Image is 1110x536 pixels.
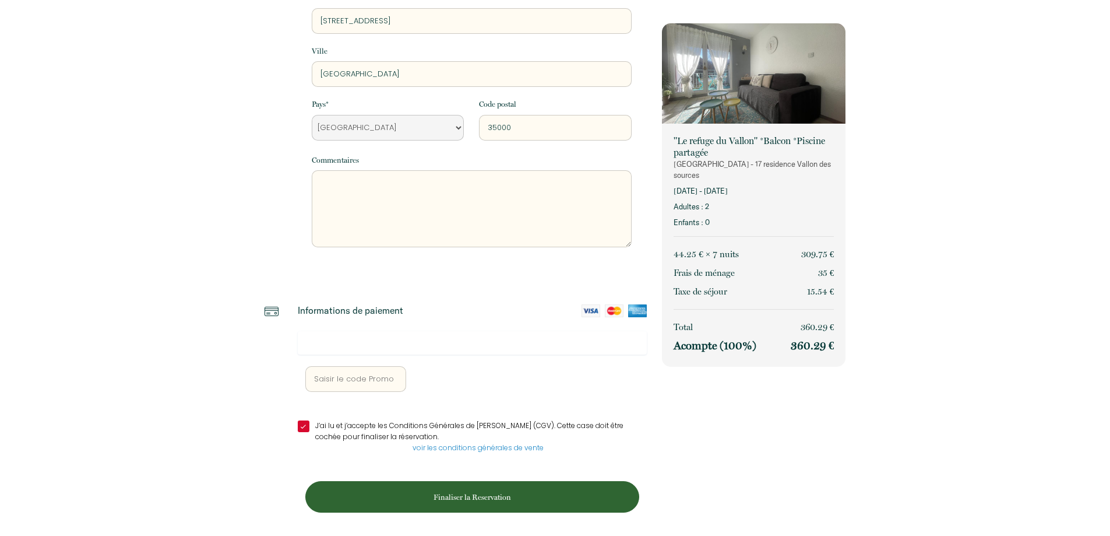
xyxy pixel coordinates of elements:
[312,115,464,141] select: Default select example
[582,304,600,317] img: visa-card
[305,481,639,513] button: Finaliser la Reservation
[309,492,635,503] p: Finaliser la Reservation
[674,247,739,261] p: 44.25 € × 7 nuit
[801,247,834,261] p: 309.75 €
[674,159,834,181] p: [GEOGRAPHIC_DATA] - 17 résidence Vallon des sources
[674,185,834,197] p: [DATE] - [DATE]
[479,99,516,110] label: Code postal
[298,304,403,316] p: Informations de paiement
[674,266,735,280] p: Frais de ménage
[674,135,834,159] p: "Le refuge du Vallon" *Balcon *Piscine partagée
[791,339,834,353] p: 360.29 €
[674,285,727,299] p: Taxe de séjour
[807,285,834,299] p: 15.54 €
[674,201,834,212] p: Adultes : 2
[312,45,327,57] label: Ville
[312,155,359,166] label: Commentaires
[735,249,739,260] span: s
[312,99,329,110] label: Pays
[674,322,693,332] span: Total
[662,23,845,127] img: rental-image
[605,304,623,317] img: mastercard
[801,322,834,332] span: 360.29 €
[674,339,756,353] p: Acompte (100%)
[628,304,647,317] img: amex
[413,443,544,453] a: voir les conditions générales de vente
[674,217,834,228] p: Enfants : 0
[818,266,834,280] p: 35 €
[305,366,407,392] input: Saisir le code Promo
[265,304,279,318] img: credit-card
[305,337,640,348] iframe: Cadre de saisie sécurisé pour le paiement par carte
